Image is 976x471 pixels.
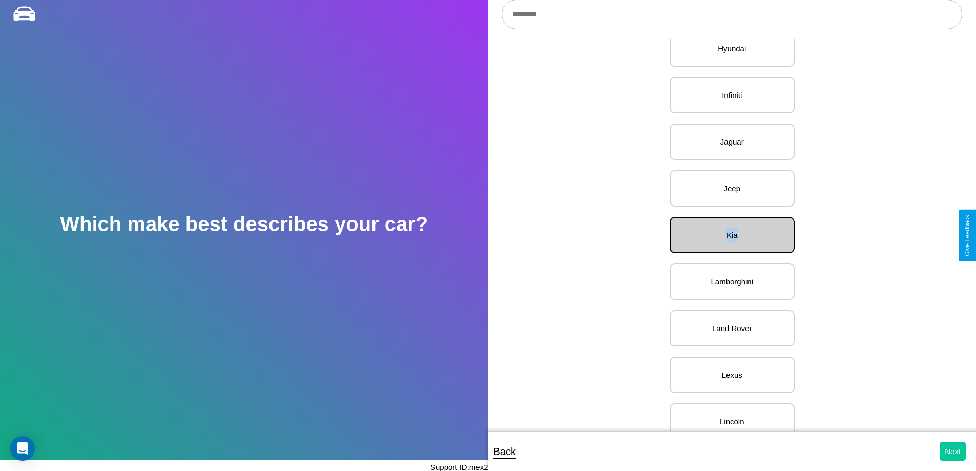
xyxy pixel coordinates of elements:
[681,42,783,55] p: Hyundai
[681,321,783,335] p: Land Rover
[60,213,428,236] h2: Which make best describes your car?
[681,275,783,289] p: Lamborghini
[681,135,783,149] p: Jaguar
[681,368,783,382] p: Lexus
[681,181,783,195] p: Jeep
[964,215,971,256] div: Give Feedback
[681,415,783,428] p: Lincoln
[940,442,966,461] button: Next
[10,436,35,461] div: Open Intercom Messenger
[493,442,516,461] p: Back
[681,228,783,242] p: Kia
[681,88,783,102] p: Infiniti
